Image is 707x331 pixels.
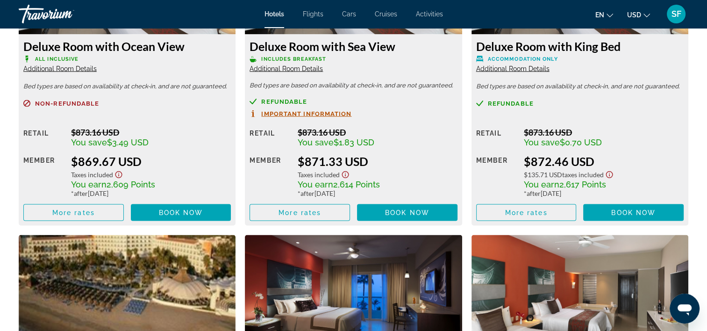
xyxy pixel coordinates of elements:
[71,127,231,137] div: $873.16 USD
[524,179,559,189] span: You earn
[595,11,604,19] span: en
[524,137,560,147] span: You save
[23,127,64,147] div: Retail
[627,11,641,19] span: USD
[250,204,350,221] button: More rates
[333,179,380,189] span: 2,614 Points
[476,39,684,53] h3: Deluxe Room with King Bed
[476,127,517,147] div: Retail
[23,65,97,72] span: Additional Room Details
[604,168,615,179] button: Show Taxes and Fees disclaimer
[298,179,333,189] span: You earn
[298,170,340,178] span: Taxes included
[250,127,290,147] div: Retail
[71,170,113,178] span: Taxes included
[23,83,231,89] p: Bed types are based on availability at check-in, and are not guaranteed.
[524,154,684,168] div: $872.46 USD
[298,189,457,197] div: * [DATE]
[340,168,351,179] button: Show Taxes and Fees disclaimer
[298,137,334,147] span: You save
[357,204,457,221] button: Book now
[560,137,602,147] span: $0.70 USD
[74,189,88,197] span: after
[476,83,684,89] p: Bed types are based on availability at check-in, and are not guaranteed.
[375,10,397,18] a: Cruises
[476,100,684,107] a: Refundable
[505,209,547,216] span: More rates
[250,154,290,197] div: Member
[250,82,457,88] p: Bed types are based on availability at check-in, and are not guaranteed.
[300,189,314,197] span: after
[23,204,124,221] button: More rates
[664,4,688,24] button: User Menu
[298,154,457,168] div: $871.33 USD
[627,8,650,22] button: Change currency
[52,209,95,216] span: More rates
[107,137,149,147] span: $3.49 USD
[71,179,107,189] span: You earn
[488,56,558,62] span: Accommodation Only
[23,154,64,197] div: Member
[334,137,374,147] span: $1.83 USD
[264,10,284,18] a: Hotels
[250,109,351,117] button: Important Information
[476,154,517,197] div: Member
[303,10,323,18] a: Flights
[113,168,124,179] button: Show Taxes and Fees disclaimer
[250,39,457,53] h3: Deluxe Room with Sea View
[35,56,79,62] span: All Inclusive
[527,189,541,197] span: after
[476,204,577,221] button: More rates
[385,209,429,216] span: Book now
[159,209,203,216] span: Book now
[611,209,656,216] span: Book now
[476,65,550,72] span: Additional Room Details
[583,204,684,221] button: Book now
[71,189,231,197] div: * [DATE]
[35,100,99,106] span: Non-refundable
[670,294,700,324] iframe: Button to launch messaging window
[261,98,307,104] span: Refundable
[19,2,112,26] a: Travorium
[488,100,534,106] span: Refundable
[671,9,681,19] span: SF
[524,189,684,197] div: * [DATE]
[524,127,684,137] div: $873.16 USD
[131,204,231,221] button: Book now
[250,98,457,105] a: Refundable
[107,179,155,189] span: 2,609 Points
[23,39,231,53] h3: Deluxe Room with Ocean View
[524,170,562,178] span: $135.71 USD
[71,154,231,168] div: $869.67 USD
[559,179,606,189] span: 2,617 Points
[416,10,443,18] a: Activities
[250,65,323,72] span: Additional Room Details
[71,137,107,147] span: You save
[261,110,351,116] span: Important Information
[261,56,326,62] span: Includes Breakfast
[342,10,356,18] a: Cars
[562,170,604,178] span: Taxes included
[595,8,613,22] button: Change language
[298,127,457,137] div: $873.16 USD
[279,209,321,216] span: More rates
